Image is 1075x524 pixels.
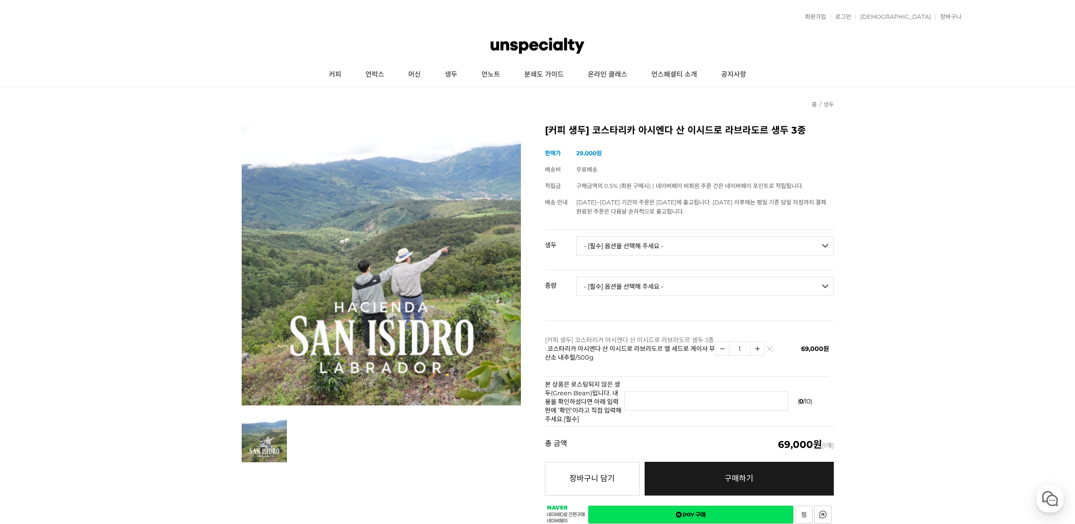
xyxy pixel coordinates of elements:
a: 대화 [64,306,124,330]
img: 수량증가 [751,342,764,355]
img: 언스페셜티 몰 [491,31,584,60]
a: 홈 [3,306,64,330]
a: 새창 [795,506,813,524]
a: 언스페셜티 소개 [639,63,709,87]
a: 설정 [124,306,185,330]
span: 코스타리카 아시엔다 산 이시드로 라브라도르 엘 세드로 게이샤 무산소 내추럴/500g [545,345,715,361]
img: 코스타리카 아시엔다 산 이시드로 라브라도르 [242,126,521,405]
a: 로그인 [830,14,851,20]
a: 온라인 클래스 [576,63,639,87]
span: 69,000원 [801,345,829,352]
span: 구매하기 [725,474,753,483]
span: 적립금 [545,182,561,189]
span: 구매금액의 0.5% (회원 구매시) | 네이버페이 비회원 주문 건은 네이버페이 포인트로 적립됩니다. [576,182,803,189]
a: 회원가입 [800,14,826,20]
th: 중량 [545,270,576,293]
th: 생두 [545,230,576,252]
span: 현재글자수/최대글자수 [798,397,812,405]
a: 새창 [814,506,832,524]
span: 설정 [149,320,160,328]
a: 장바구니 [935,14,961,20]
a: 구매하기 [645,462,834,496]
th: 본 상품은 로스팅되지 않은 생두(Green Bean)입니다. 내용을 확인하셨다면 아래 입력란에 ’확인’이라고 직접 입력해주세요.[필수] [545,376,624,426]
a: 머신 [396,63,433,87]
a: 분쇄도 가이드 [512,63,576,87]
h2: [커피 생두] 코스타리카 아시엔다 산 이시드로 라브라도르 생두 3종 [545,126,834,135]
img: 삭제 [767,349,772,354]
em: 69,000원 [778,439,822,450]
img: 수량감소 [715,342,729,355]
a: 커피 [317,63,353,87]
strong: 총 금액 [545,440,567,449]
span: 무료배송 [576,166,597,173]
span: 판매가 [545,149,561,157]
strong: 29,000원 [576,149,602,157]
a: 공지사항 [709,63,758,87]
span: 배송비 [545,166,561,173]
span: 대화 [88,321,100,328]
a: 언럭스 [353,63,396,87]
strong: 0 [799,397,803,405]
span: (1개) [778,440,834,449]
p: [커피 생두] 코스타리카 아시엔다 산 이시드로 라브라도르 생두 3종 - [545,336,715,362]
span: 배송 안내 [545,199,568,206]
a: 새창 [588,506,793,524]
span: [DATE]~[DATE] 기간의 주문은 [DATE]에 출고됩니다. [DATE] 이후에는 평일 기준 당일 자정까지 결제 완료된 주문은 다음날 순차적으로 출고됩니다. [576,199,826,215]
span: 홈 [30,320,36,328]
a: 생두 [433,63,469,87]
button: 장바구니 담기 [545,462,640,496]
a: [DEMOGRAPHIC_DATA] [855,14,931,20]
a: 생두 [823,101,834,108]
a: 홈 [812,101,817,108]
a: 언노트 [469,63,512,87]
